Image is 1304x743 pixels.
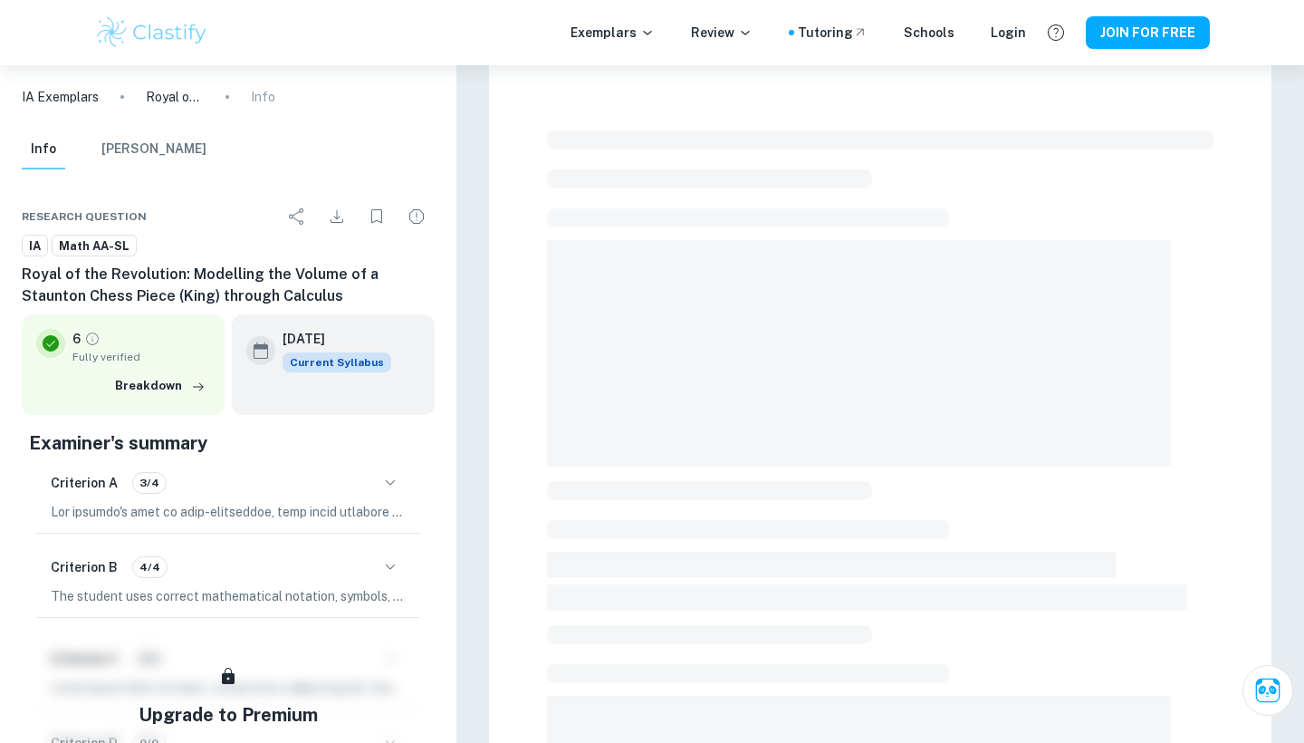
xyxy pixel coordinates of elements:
p: Lor ipsumdo's amet co adip-elitseddoe, temp incid utlabore etdolorem al enimadminimv, quis, nos e... [51,502,406,522]
p: Info [251,87,275,107]
a: IA Exemplars [22,87,99,107]
div: Share [279,198,315,235]
a: Math AA-SL [52,235,137,257]
div: Bookmark [359,198,395,235]
span: 3/4 [133,475,166,491]
p: Review [691,23,753,43]
img: Clastify logo [94,14,209,51]
a: Grade fully verified [84,331,101,347]
a: Schools [904,23,954,43]
button: JOIN FOR FREE [1086,16,1210,49]
span: Research question [22,208,147,225]
p: Exemplars [570,23,655,43]
button: Ask Clai [1242,665,1293,716]
h6: Royal of the Revolution: Modelling the Volume of a Staunton Chess Piece (King) through Calculus [22,264,435,307]
span: Math AA-SL [53,237,136,256]
span: Fully verified [72,349,210,365]
button: Help and Feedback [1040,17,1071,48]
p: Royal of the Revolution: Modelling the Volume of a Staunton Chess Piece (King) through Calculus [146,87,204,107]
button: Info [22,130,65,169]
div: Download [319,198,355,235]
h6: Criterion B [51,557,118,577]
button: Breakdown [110,372,210,400]
a: Tutoring [798,23,868,43]
a: IA [22,235,48,257]
div: Report issue [398,198,435,235]
span: 4/4 [133,559,167,575]
span: IA [23,237,47,256]
div: This exemplar is based on the current syllabus. Feel free to refer to it for inspiration/ideas wh... [283,352,391,372]
button: [PERSON_NAME] [101,130,206,169]
h6: Criterion A [51,473,118,493]
a: Login [991,23,1026,43]
h6: [DATE] [283,329,377,349]
h5: Upgrade to Premium [139,701,318,729]
p: 6 [72,329,81,349]
h5: Examiner's summary [29,429,427,457]
span: Current Syllabus [283,352,391,372]
p: The student uses correct mathematical notation, symbols, and terminology consistently and accurat... [51,586,406,606]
